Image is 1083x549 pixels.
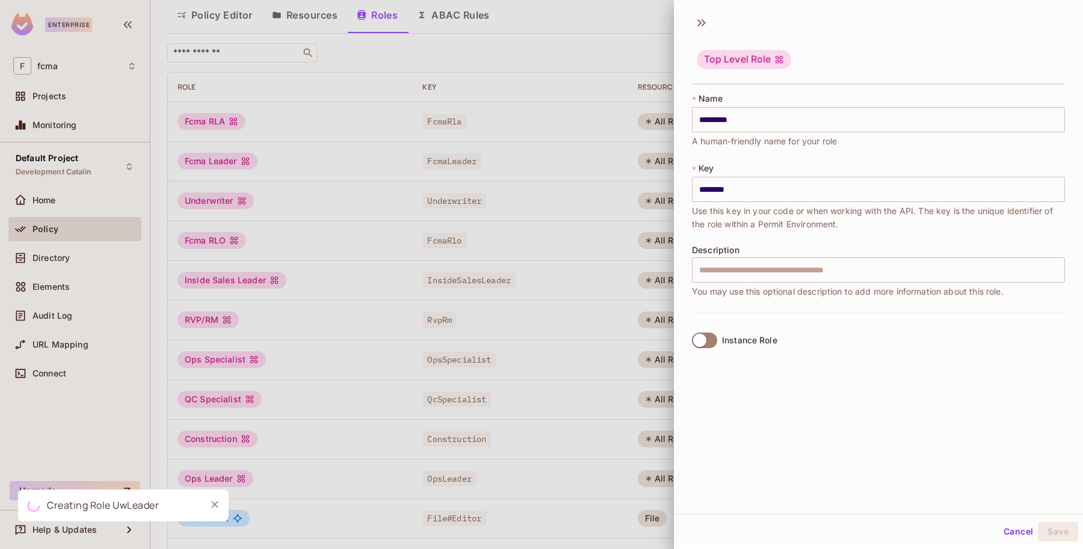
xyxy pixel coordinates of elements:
[697,50,791,69] div: Top Level Role
[47,498,159,513] div: Creating Role UwLeader
[692,245,739,255] span: Description
[692,135,837,148] span: A human-friendly name for your role
[206,495,224,514] button: Close
[999,522,1038,541] button: Cancel
[699,94,723,103] span: Name
[692,204,1065,231] span: Use this key in your code or when working with the API. The key is the unique identifier of the r...
[722,336,777,345] div: Instance Role
[1038,522,1078,541] button: Save
[699,164,714,173] span: Key
[692,285,1004,298] span: You may use this optional description to add more information about this role.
